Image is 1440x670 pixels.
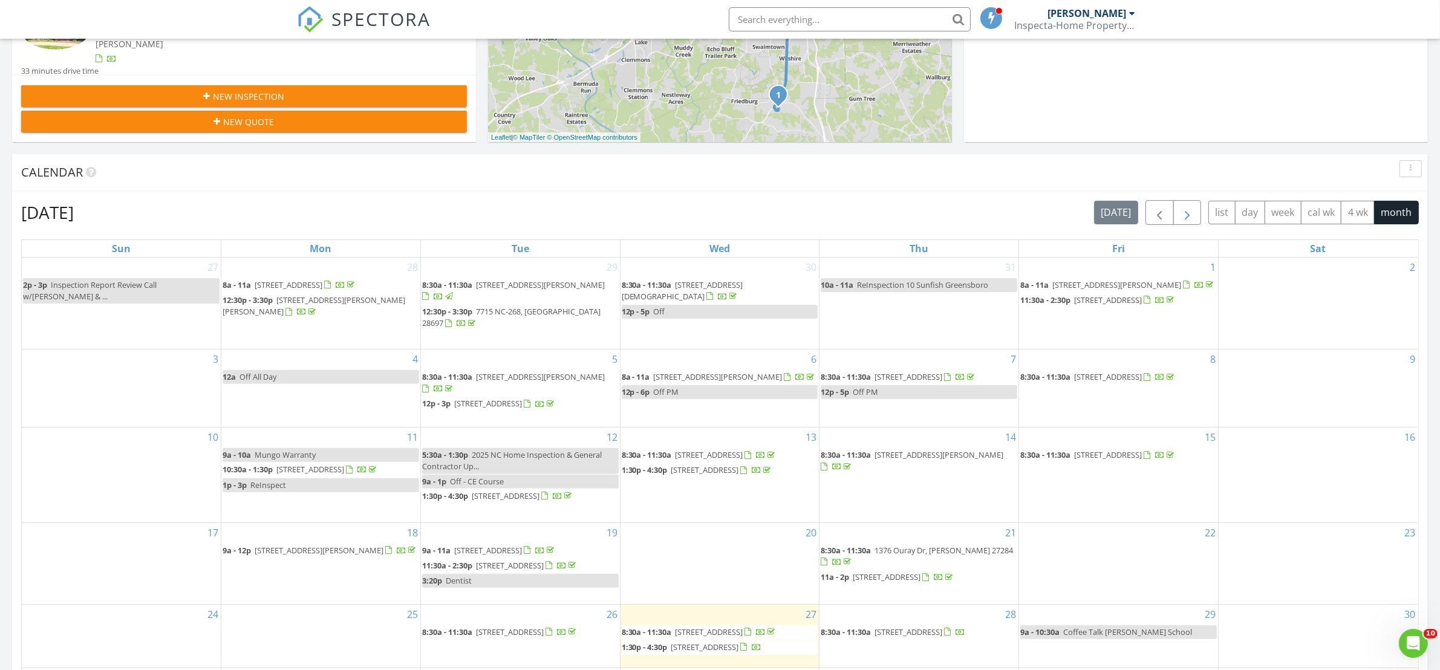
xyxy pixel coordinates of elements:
[297,6,324,33] img: The Best Home Inspection Software - Spectora
[405,523,420,542] a: Go to August 18, 2025
[22,522,221,604] td: Go to August 17, 2025
[1402,428,1418,447] a: Go to August 16, 2025
[422,306,472,317] span: 12:30p - 3:30p
[405,428,420,447] a: Go to August 11, 2025
[491,134,511,141] a: Leaflet
[875,545,1013,556] span: 1376 Ouray Dr, [PERSON_NAME] 27284
[109,240,133,257] a: Sunday
[223,294,405,317] span: [STREET_ADDRESS][PERSON_NAME][PERSON_NAME]
[422,278,619,304] a: 8:30a - 11:30a [STREET_ADDRESS][PERSON_NAME]
[422,306,601,328] a: 12:30p - 3:30p 7715 NC-268, [GEOGRAPHIC_DATA] 28697
[472,490,539,501] span: [STREET_ADDRESS]
[450,476,504,487] span: Off - CE Course
[1402,523,1418,542] a: Go to August 23, 2025
[671,642,739,652] span: [STREET_ADDRESS]
[410,350,420,369] a: Go to August 4, 2025
[21,164,83,180] span: Calendar
[1202,523,1218,542] a: Go to August 22, 2025
[1019,522,1219,604] td: Go to August 22, 2025
[276,464,344,475] span: [STREET_ADDRESS]
[422,625,619,640] a: 8:30a - 11:30a [STREET_ADDRESS]
[671,464,739,475] span: [STREET_ADDRESS]
[821,449,871,460] span: 8:30a - 11:30a
[821,545,871,556] span: 8:30a - 11:30a
[620,258,819,350] td: Go to July 30, 2025
[476,560,544,571] span: [STREET_ADDRESS]
[821,449,1003,472] a: 8:30a - 11:30a [STREET_ADDRESS][PERSON_NAME]
[853,386,878,397] span: Off PM
[297,16,431,42] a: SPECTORA
[223,294,273,305] span: 12:30p - 3:30p
[509,240,532,257] a: Tuesday
[422,545,451,556] span: 9a - 11a
[610,350,620,369] a: Go to August 5, 2025
[422,306,601,328] span: 7715 NC-268, [GEOGRAPHIC_DATA] 28697
[622,371,650,382] span: 8a - 11a
[422,559,619,573] a: 11:30a - 2:30p [STREET_ADDRESS]
[476,371,605,382] span: [STREET_ADDRESS][PERSON_NAME]
[622,464,668,475] span: 1:30p - 4:30p
[1019,350,1219,428] td: Go to August 8, 2025
[604,428,620,447] a: Go to August 12, 2025
[205,258,221,277] a: Go to July 27, 2025
[223,464,273,475] span: 10:30a - 1:30p
[654,386,679,397] span: Off PM
[819,604,1019,668] td: Go to August 28, 2025
[821,386,849,397] span: 12p - 5p
[1424,629,1438,639] span: 10
[1020,626,1060,637] span: 9a - 10:30a
[821,279,853,290] span: 10a - 11a
[22,428,221,522] td: Go to August 10, 2025
[422,279,605,302] a: 8:30a - 11:30a [STREET_ADDRESS][PERSON_NAME]
[622,448,818,463] a: 8:30a - 11:30a [STREET_ADDRESS]
[422,279,472,290] span: 8:30a - 11:30a
[622,370,818,385] a: 8a - 11a [STREET_ADDRESS][PERSON_NAME]
[604,605,620,624] a: Go to August 26, 2025
[239,371,276,382] span: Off All Day
[420,428,620,522] td: Go to August 12, 2025
[821,571,955,582] a: 11a - 2p [STREET_ADDRESS]
[622,626,672,637] span: 8:30a - 11:30a
[622,449,778,460] a: 8:30a - 11:30a [STREET_ADDRESS]
[1019,604,1219,668] td: Go to August 29, 2025
[476,626,544,637] span: [STREET_ADDRESS]
[1074,294,1142,305] span: [STREET_ADDRESS]
[223,279,251,290] span: 8a - 11a
[1110,240,1127,257] a: Friday
[223,279,357,290] a: 8a - 11a [STREET_ADDRESS]
[1074,371,1142,382] span: [STREET_ADDRESS]
[476,279,605,290] span: [STREET_ADDRESS][PERSON_NAME]
[803,523,819,542] a: Go to August 20, 2025
[223,545,418,556] a: 9a - 12p [STREET_ADDRESS][PERSON_NAME]
[1003,605,1018,624] a: Go to August 28, 2025
[1020,371,1070,382] span: 8:30a - 11:30a
[1074,449,1142,460] span: [STREET_ADDRESS]
[1019,428,1219,522] td: Go to August 15, 2025
[221,522,421,604] td: Go to August 18, 2025
[21,65,99,77] div: 33 minutes drive time
[803,258,819,277] a: Go to July 30, 2025
[1020,370,1217,385] a: 8:30a - 11:30a [STREET_ADDRESS]
[422,626,578,637] a: 8:30a - 11:30a [STREET_ADDRESS]
[205,523,221,542] a: Go to August 17, 2025
[422,397,619,411] a: 12p - 3p [STREET_ADDRESS]
[422,449,602,472] span: 2025 NC Home Inspection & General Contractor Up...
[1008,350,1018,369] a: Go to August 7, 2025
[1052,279,1181,290] span: [STREET_ADDRESS][PERSON_NAME]
[622,306,650,317] span: 12p - 5p
[676,449,743,460] span: [STREET_ADDRESS]
[1063,626,1192,637] span: Coffee Talk [PERSON_NAME] School
[1020,449,1176,460] a: 8:30a - 11:30a [STREET_ADDRESS]
[1208,258,1218,277] a: Go to August 1, 2025
[853,571,920,582] span: [STREET_ADDRESS]
[1020,294,1070,305] span: 11:30a - 2:30p
[221,428,421,522] td: Go to August 11, 2025
[875,626,942,637] span: [STREET_ADDRESS]
[1020,279,1049,290] span: 8a - 11a
[875,371,942,382] span: [STREET_ADDRESS]
[604,523,620,542] a: Go to August 19, 2025
[654,306,665,317] span: Off
[620,604,819,668] td: Go to August 27, 2025
[223,294,405,317] a: 12:30p - 3:30p [STREET_ADDRESS][PERSON_NAME][PERSON_NAME]
[547,134,637,141] a: © OpenStreetMap contributors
